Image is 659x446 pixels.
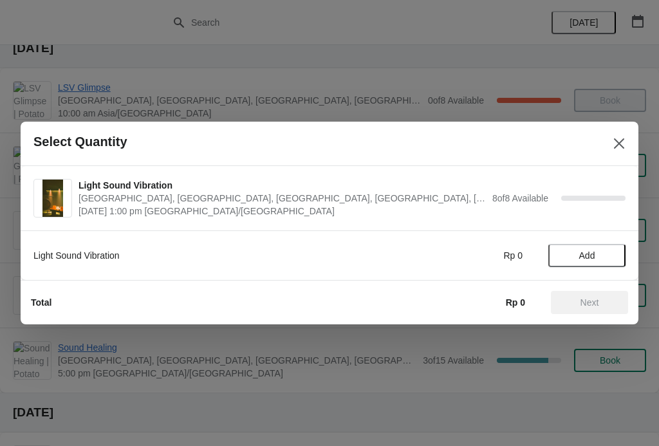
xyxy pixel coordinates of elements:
span: [DATE] 1:00 pm [GEOGRAPHIC_DATA]/[GEOGRAPHIC_DATA] [79,205,486,218]
div: Light Sound Vibration [33,249,381,262]
button: Close [608,132,631,155]
div: Rp 0 [407,249,523,262]
button: Add [548,244,626,267]
span: Add [579,250,595,261]
img: Light Sound Vibration | Potato Head Suites & Studios, Jalan Petitenget, Seminyak, Badung Regency,... [42,180,64,217]
span: Light Sound Vibration [79,179,486,192]
h2: Select Quantity [33,135,127,149]
span: 8 of 8 Available [492,193,548,203]
strong: Total [31,297,51,308]
span: [GEOGRAPHIC_DATA], [GEOGRAPHIC_DATA], [GEOGRAPHIC_DATA], [GEOGRAPHIC_DATA], [GEOGRAPHIC_DATA] [79,192,486,205]
strong: Rp 0 [506,297,525,308]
